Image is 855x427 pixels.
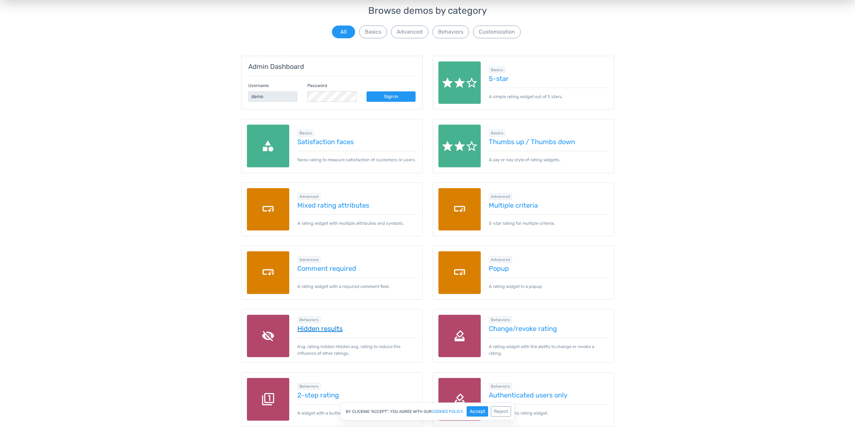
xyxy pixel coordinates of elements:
[359,26,387,38] button: Basics
[241,6,614,16] h3: Browse demos by category
[247,315,290,357] img: hidden-results.png.webp
[367,91,416,102] a: Sign in
[297,130,314,136] span: Browse all in Basics
[489,130,505,136] span: Browse all in Basics
[247,251,290,294] img: custom-fields.png.webp
[489,202,608,209] a: Multiple criteria
[473,26,521,38] button: Customization
[489,316,512,323] span: Browse all in Behaviors
[247,125,290,167] img: categories.png.webp
[489,214,608,226] p: 5-star rating for multiple criteria.
[438,315,481,357] img: blind-poll.png.webp
[438,251,481,294] img: custom-fields.png.webp
[248,63,416,70] h5: Admin Dashboard
[438,378,481,421] img: blind-poll.png.webp
[489,383,512,390] span: Browse all in Behaviors
[248,82,269,89] label: Username
[297,391,417,399] a: 2-step rating
[247,378,290,421] img: votes-count.png.webp
[391,26,428,38] button: Advanced
[489,75,608,82] a: 5-star
[297,151,417,163] p: faces rating to measure satisfaction of customers or users.
[332,26,355,38] button: All
[297,265,417,272] a: Comment required
[489,138,608,145] a: Thumbs up / Thumbs down
[297,193,320,200] span: Browse all in Advanced
[489,256,512,263] span: Browse all in Advanced
[489,277,608,290] p: A rating widget in a popup
[297,256,320,263] span: Browse all in Advanced
[297,277,417,290] p: A rating widget with a required comment field.
[489,325,608,332] a: Change/revoke rating
[489,391,608,399] a: Authenticated users only
[297,325,417,332] a: Hidden results
[489,67,505,73] span: Browse all in Basics
[438,125,481,167] img: rate.png.webp
[489,265,608,272] a: Popup
[438,188,481,231] img: custom-fields.png.webp
[297,383,320,390] span: Browse all in Behaviors
[297,338,417,356] p: Avg. rating hidden Hidden avg. rating to reduce the influence of other ratings.
[297,316,320,323] span: Browse all in Behaviors
[489,338,608,356] p: A rating widget with the ability to change or revoke a rating.
[432,26,469,38] button: Behaviors
[297,214,417,226] p: A rating widget with multiple attributes and symbols.
[489,193,512,200] span: Browse all in Advanced
[467,406,488,417] button: Accept
[297,202,417,209] a: Mixed rating attributes
[247,188,290,231] img: custom-fields.png.webp
[307,82,327,89] label: Password
[297,138,417,145] a: Satisfaction faces
[491,406,511,417] button: Reject
[432,410,463,414] a: cookies policy
[489,88,608,100] p: A simple rating widget out of 5 stars.
[438,61,481,104] img: rate.png.webp
[489,151,608,163] p: A yay or nay style of rating widgets.
[340,402,515,420] div: By clicking "Accept", you agree with our .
